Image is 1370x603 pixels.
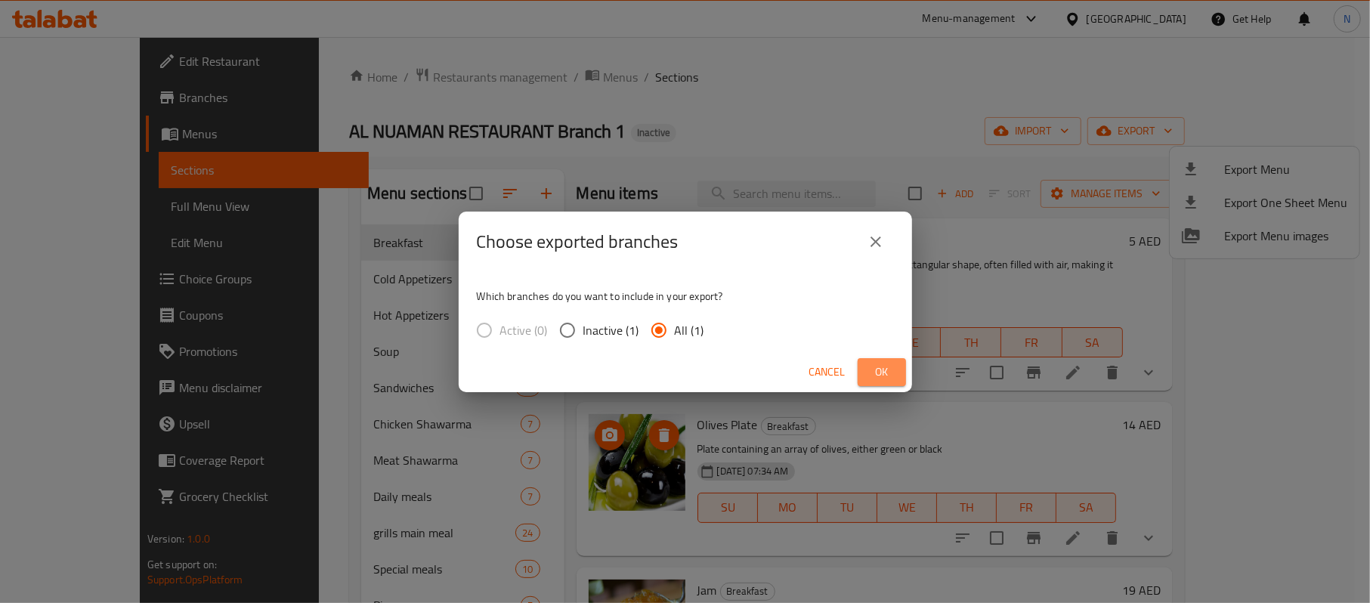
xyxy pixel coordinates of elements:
[858,224,894,260] button: close
[500,321,548,339] span: Active (0)
[675,321,704,339] span: All (1)
[583,321,639,339] span: Inactive (1)
[477,289,894,304] p: Which branches do you want to include in your export?
[477,230,679,254] h2: Choose exported branches
[858,358,906,386] button: Ok
[809,363,846,382] span: Cancel
[803,358,852,386] button: Cancel
[870,363,894,382] span: Ok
